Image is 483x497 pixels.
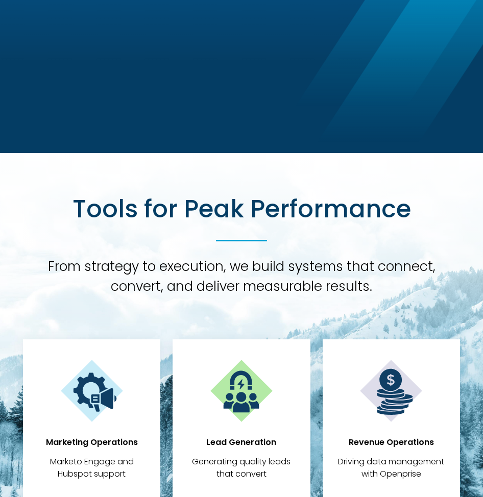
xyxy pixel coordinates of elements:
h3: From strategy to execution, we build systems that connect, convert, and deliver measurable results. [35,257,449,296]
strong: Revenue Operations [349,436,434,448]
img: Services 5 [358,358,424,424]
p: Generating quality leads that convert [185,456,298,480]
h2: Tools for Peak Performance [73,194,411,225]
strong: Lead Generation [206,436,276,448]
p: Marketo Engage and Hubspot support [35,456,148,480]
img: Services 3 [59,358,125,424]
p: Driving data management with Openprise [335,456,448,480]
strong: Marketing Operations [46,436,138,448]
img: Services 4 [208,358,275,424]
